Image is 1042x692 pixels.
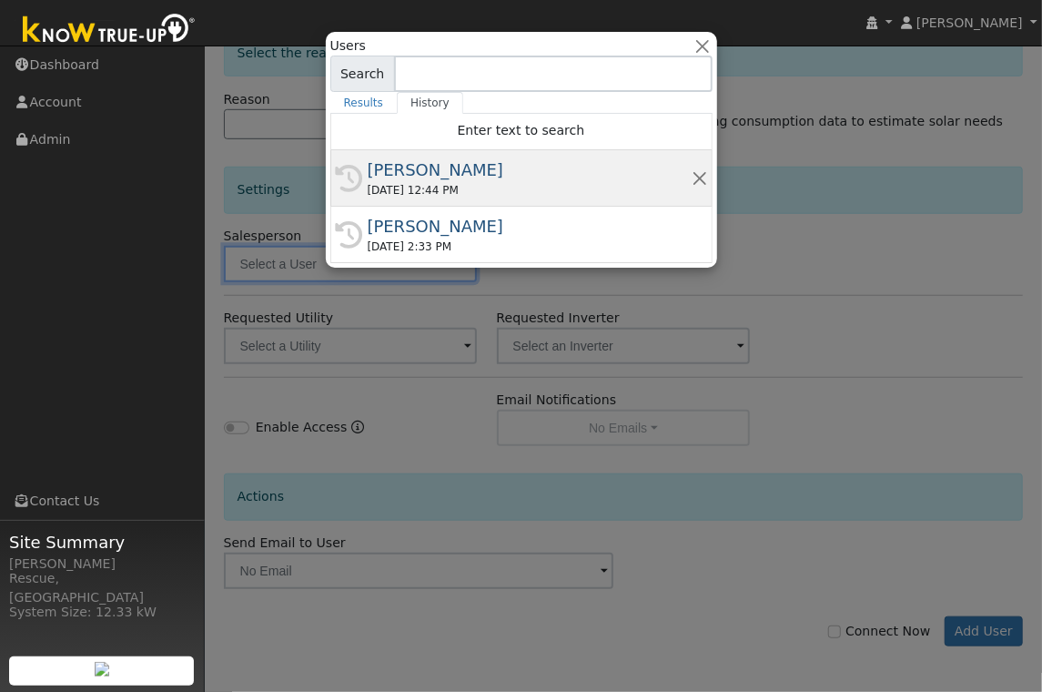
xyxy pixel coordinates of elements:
[14,10,205,51] img: Know True-Up
[9,569,195,607] div: Rescue, [GEOGRAPHIC_DATA]
[368,214,692,239] div: [PERSON_NAME]
[368,158,692,182] div: [PERSON_NAME]
[916,15,1023,30] span: [PERSON_NAME]
[9,530,195,555] span: Site Summary
[458,123,585,137] span: Enter text to search
[330,56,395,92] span: Search
[330,36,366,56] span: Users
[336,165,363,192] i: History
[368,182,692,198] div: [DATE] 12:44 PM
[691,168,708,188] button: Remove this history
[330,92,398,114] a: Results
[9,603,195,622] div: System Size: 12.33 kW
[368,239,692,255] div: [DATE] 2:33 PM
[95,662,109,677] img: retrieve
[397,92,463,114] a: History
[9,555,195,574] div: [PERSON_NAME]
[336,221,363,249] i: History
